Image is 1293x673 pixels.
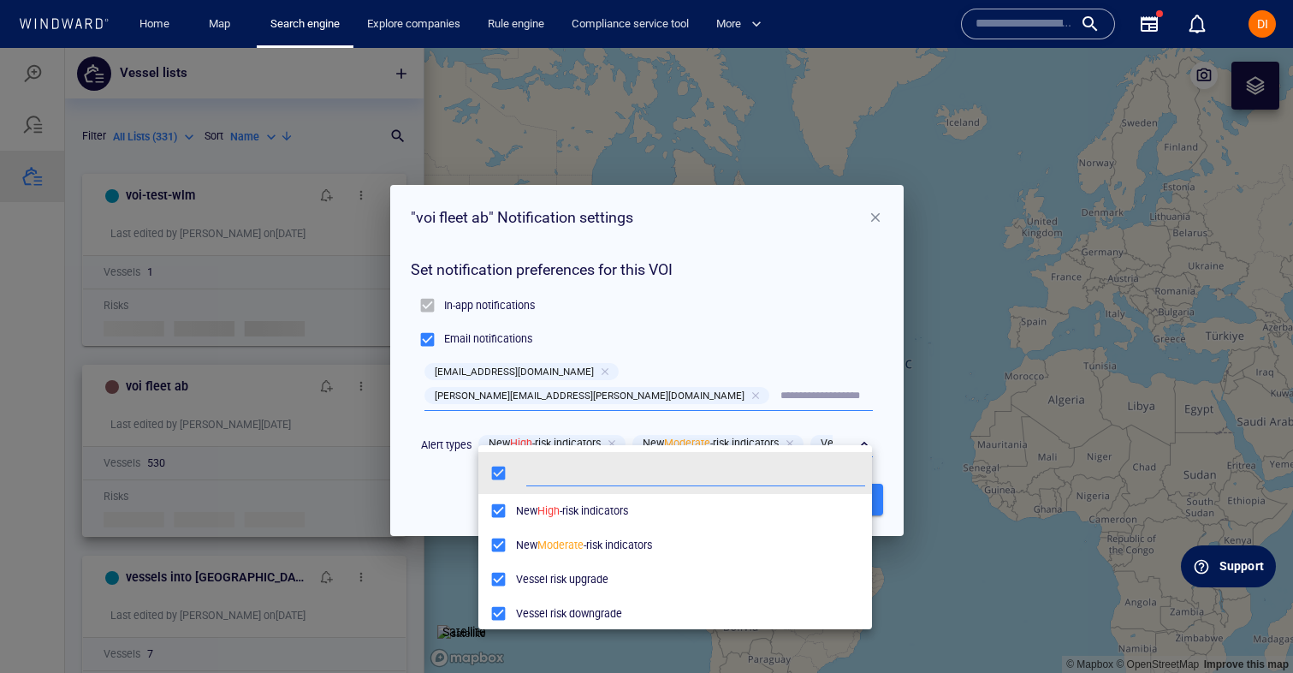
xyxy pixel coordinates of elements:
button: Home [127,9,181,39]
span: More [716,15,762,34]
span: High [537,456,560,469]
a: Rule engine [481,9,551,39]
p: Vessel risk downgrade [516,558,865,574]
a: Search engine [264,9,347,39]
a: Map [202,9,243,39]
p: New -risk indicators [516,456,865,471]
button: DI [1245,7,1279,41]
span: Moderate [537,491,584,503]
span: DI [1257,17,1268,31]
a: Compliance service tool [565,9,696,39]
p: New -risk indicators [516,490,865,505]
p: Vessel risk upgrade [516,524,865,539]
button: More [709,9,776,39]
button: Map [195,9,250,39]
div: Notification center [1187,14,1207,34]
iframe: Chat [1220,596,1280,660]
a: Home [133,9,176,39]
a: Explore companies [360,9,467,39]
div: grid [478,446,872,575]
